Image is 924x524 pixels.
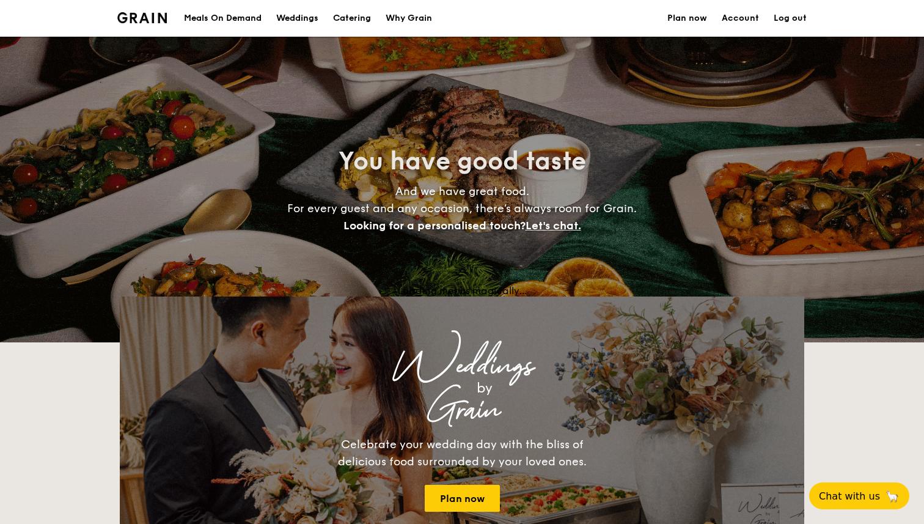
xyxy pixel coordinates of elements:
[324,436,599,470] div: Celebrate your wedding day with the bliss of delicious food surrounded by your loved ones.
[809,482,909,509] button: Chat with us🦙
[117,12,167,23] a: Logotype
[273,377,697,399] div: by
[120,285,804,297] div: Loading menus magically...
[117,12,167,23] img: Grain
[425,485,500,512] a: Plan now
[819,490,880,502] span: Chat with us
[227,355,697,377] div: Weddings
[526,219,581,232] span: Let's chat.
[885,489,900,503] span: 🦙
[227,399,697,421] div: Grain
